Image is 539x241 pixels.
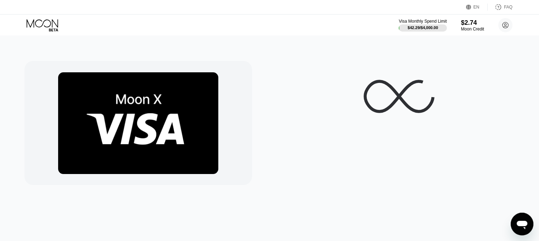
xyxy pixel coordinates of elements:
div: Moon Credit [461,27,484,32]
div: FAQ [504,5,512,10]
div: EN [473,5,479,10]
div: Visa Monthly Spend Limit$42.29/$4,000.00 [399,19,447,32]
div: $2.74 [461,19,484,27]
div: EN [466,4,488,11]
div: $2.74Moon Credit [461,19,484,32]
iframe: Bouton de lancement de la fenêtre de messagerie [511,213,533,235]
div: FAQ [488,4,512,11]
div: $42.29 / $4,000.00 [408,26,438,30]
div: Visa Monthly Spend Limit [399,19,447,24]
